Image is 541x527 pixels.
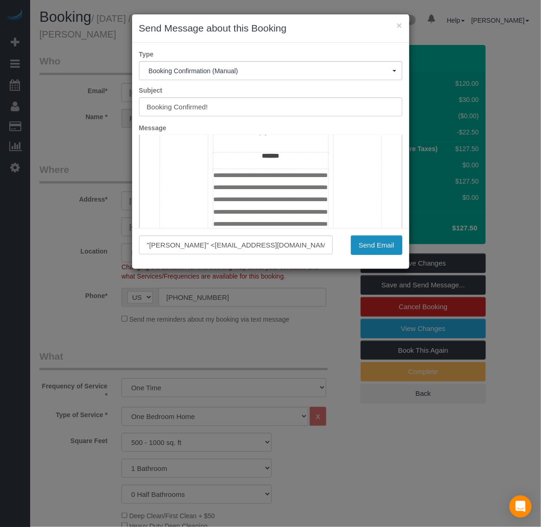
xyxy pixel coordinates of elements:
[139,21,402,35] h3: Send Message about this Booking
[149,67,393,75] span: Booking Confirmation (Manual)
[351,235,402,255] button: Send Email
[396,20,402,30] button: ×
[132,50,409,59] label: Type
[140,135,402,280] iframe: Rich Text Editor, editor1
[132,123,409,133] label: Message
[509,495,532,518] div: Open Intercom Messenger
[139,97,402,116] input: Subject
[132,86,409,95] label: Subject
[139,61,402,80] button: Booking Confirmation (Manual)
